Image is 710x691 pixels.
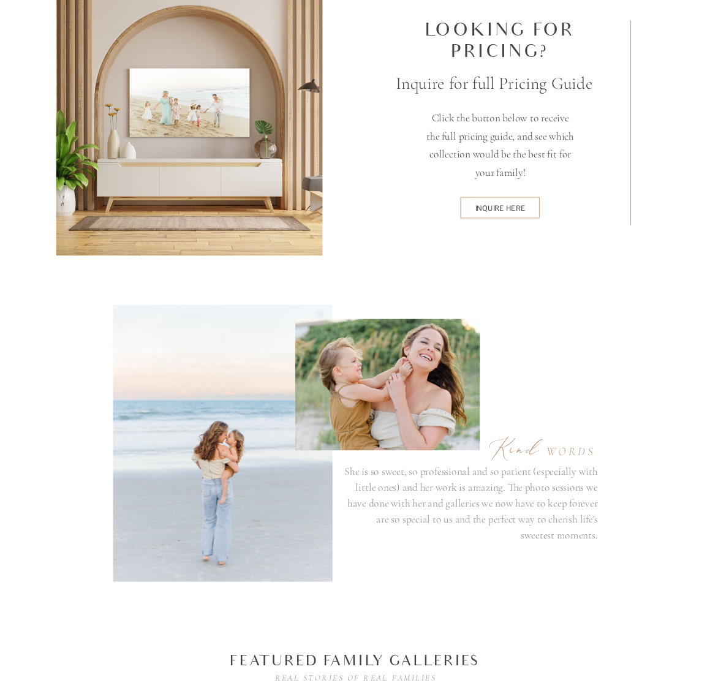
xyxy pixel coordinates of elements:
[387,70,602,94] h3: Inquire for full Pricing Guide
[425,109,575,188] p: Click the button below to receive the full pricing guide, and see which collection would be the b...
[344,464,597,542] p: She is so sweet, so professional and so patient (especially with little ones) and her work is ama...
[480,432,548,460] div: Kind
[463,203,538,213] a: inquire here
[266,672,445,683] h3: real stories of real families
[174,651,536,666] h2: featured Family galleries
[544,443,598,458] div: words
[387,20,614,62] h2: looking for pricing?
